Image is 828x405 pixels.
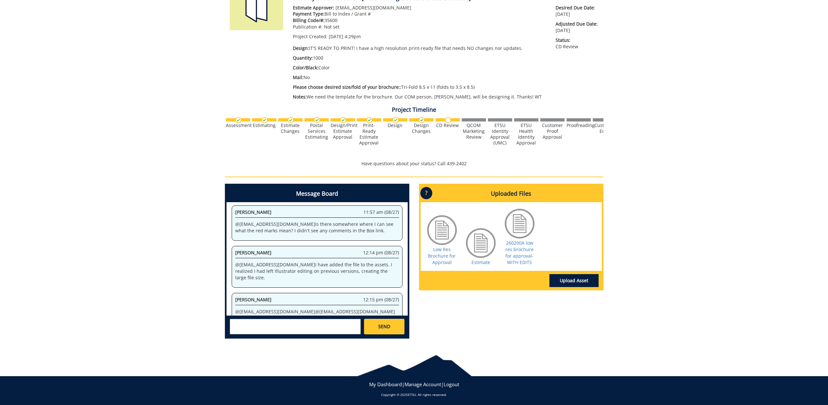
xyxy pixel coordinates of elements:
div: Proofreading [567,122,591,128]
span: Quantity: [293,55,313,61]
p: CD Review [556,37,598,50]
p: 1000 [293,55,546,61]
div: Design/Print Estimate Approval [331,122,355,140]
span: Desired Due Date: [556,5,598,11]
div: Design [383,122,407,128]
a: Manage Account [404,381,441,388]
a: Upload Asset [549,274,599,287]
span: 12:15 pm (08/27) [363,296,399,303]
h4: Project Timeline [225,107,603,113]
img: checkmark [288,117,294,123]
h4: Message Board [226,185,408,202]
p: No [293,74,546,81]
a: 260200A low res brochure for approval-WITH EDITS [505,240,534,265]
a: My Dashboard [369,381,402,388]
span: Project Created: [293,33,327,40]
span: Color/Black: [293,64,318,71]
p: @ [EMAIL_ADDRESS][DOMAIN_NAME] I have added the file to the assets. I realized I had left Illustr... [235,261,399,281]
img: checkmark [366,117,372,123]
p: ? [420,187,432,199]
div: ETSU Identity Approval (UMC) [488,122,512,146]
img: checkmark [314,117,320,123]
span: Please choose desired size/fold of your brochure:: [293,84,401,90]
div: Design Changes [409,122,434,134]
p: [DATE] [556,5,598,17]
span: [PERSON_NAME] [235,296,271,303]
span: Adjusted Due Date: [556,21,598,27]
div: Print-Ready Estimate Approval [357,122,381,146]
img: checkmark [392,117,399,123]
img: checkmark [235,117,241,123]
div: Assessment [226,122,250,128]
h4: Uploaded Files [421,185,602,202]
div: Postal Services Estimating [304,122,329,140]
textarea: messageToSend [230,319,361,334]
a: Logout [444,381,459,388]
p: @ [EMAIL_ADDRESS][DOMAIN_NAME] @ [EMAIL_ADDRESS][DOMAIN_NAME] [PERSON_NAME], I think [PERSON_NAME... [235,308,399,328]
p: Have questions about your status? Call 439-2402 [225,160,603,167]
p: @ [EMAIL_ADDRESS][DOMAIN_NAME] Is there somewhere where I can see what the red marks mean? I didn... [235,221,399,234]
p: IT'S READY TO PRINT! I have a high resolution print-ready file that needs NO changes nor updates. [293,45,546,52]
p: [DATE] [556,21,598,34]
div: Customer Edits [593,122,617,134]
span: Estimate Approver: [293,5,334,11]
div: Customer Proof Approval [540,122,565,140]
div: Estimating [252,122,276,128]
span: Design: [293,45,309,51]
p: [EMAIL_ADDRESS][DOMAIN_NAME] [293,5,546,11]
div: ETSU Health Identity Approval [514,122,538,146]
span: 11:57 am (08/27) [363,209,399,215]
span: Mail: [293,74,304,80]
div: CD Review [436,122,460,128]
span: [PERSON_NAME] [235,209,271,215]
span: Not set [324,24,339,30]
p: We need the template for the brochure. Our COM person, [PERSON_NAME], will be designing it. Thank... [293,94,546,100]
p: Bill to Index / Grant # [293,11,546,17]
p: 35600 [293,17,546,24]
div: Estimate Changes [278,122,303,134]
span: 12:14 pm (08/27) [363,249,399,256]
a: SEND [364,319,404,334]
a: Low Res Brochure for Approval [428,246,456,265]
p: Color [293,64,546,71]
span: Publication #: [293,24,323,30]
a: ETSU [408,392,416,397]
img: checkmark [261,117,268,123]
span: SEND [378,323,390,330]
span: [DATE] 4:29pm [329,33,361,40]
span: Notes: [293,94,307,100]
span: Payment Type: [293,11,325,17]
span: Billing Code/#: [293,17,325,23]
a: Estimate [471,259,490,265]
img: no [445,117,451,123]
span: [PERSON_NAME] [235,249,271,256]
p: Tri-Fold 8.5 x 11 (folds to 3.5 x 8.5) [293,84,546,90]
img: checkmark [340,117,346,123]
div: QCOM Marketing Review [462,122,486,140]
span: Status: [556,37,598,43]
img: checkmark [419,117,425,123]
